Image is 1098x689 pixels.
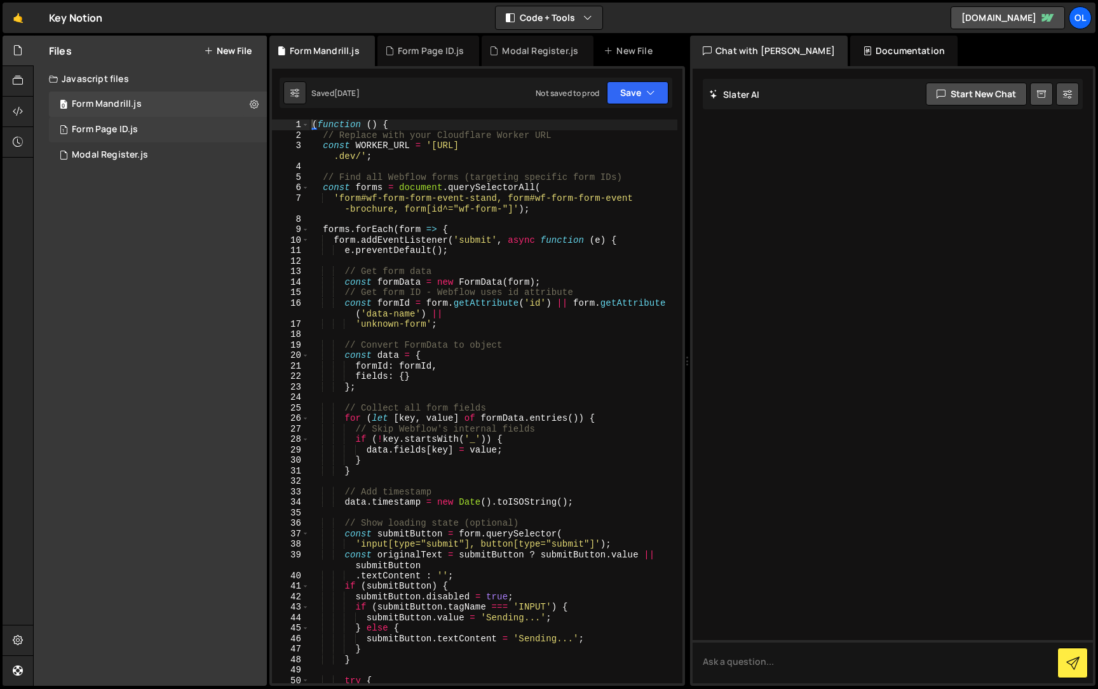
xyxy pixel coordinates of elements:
[290,44,360,57] div: Form Mandrill.js
[1069,6,1092,29] a: Ol
[272,266,309,277] div: 13
[49,44,72,58] h2: Files
[272,140,309,161] div: 3
[272,130,309,141] div: 2
[272,613,309,624] div: 44
[272,172,309,183] div: 5
[272,487,309,498] div: 33
[34,66,267,92] div: Javascript files
[272,161,309,172] div: 4
[709,88,760,100] h2: Slater AI
[502,44,578,57] div: Modal Register.js
[272,350,309,361] div: 20
[926,83,1027,106] button: Start new chat
[272,634,309,645] div: 46
[272,592,309,603] div: 42
[272,214,309,225] div: 8
[272,224,309,235] div: 9
[272,392,309,403] div: 24
[272,182,309,193] div: 6
[607,81,668,104] button: Save
[496,6,602,29] button: Code + Tools
[72,124,138,135] div: Form Page ID.js
[311,88,360,99] div: Saved
[272,455,309,466] div: 30
[604,44,657,57] div: New File
[272,434,309,445] div: 28
[850,36,958,66] div: Documentation
[272,193,309,214] div: 7
[272,550,309,571] div: 39
[690,36,848,66] div: Chat with [PERSON_NAME]
[72,149,148,161] div: Modal Register.js
[536,88,599,99] div: Not saved to prod
[272,665,309,676] div: 49
[951,6,1065,29] a: [DOMAIN_NAME]
[272,445,309,456] div: 29
[398,44,464,57] div: Form Page ID.js
[272,235,309,246] div: 10
[272,571,309,582] div: 40
[60,100,67,111] span: 0
[272,497,309,508] div: 34
[272,287,309,298] div: 15
[272,413,309,424] div: 26
[272,508,309,519] div: 35
[272,539,309,550] div: 38
[272,371,309,382] div: 22
[49,142,267,168] div: 16309/44079.js
[272,329,309,340] div: 18
[334,88,360,99] div: [DATE]
[49,10,103,25] div: Key Notion
[60,126,67,136] span: 1
[272,256,309,267] div: 12
[272,245,309,256] div: 11
[72,99,142,110] div: Form Mandrill.js
[272,602,309,613] div: 43
[272,424,309,435] div: 27
[272,361,309,372] div: 21
[272,655,309,665] div: 48
[272,644,309,655] div: 47
[272,382,309,393] div: 23
[272,518,309,529] div: 36
[272,529,309,540] div: 37
[272,298,309,319] div: 16
[204,46,252,56] button: New File
[3,3,34,33] a: 🤙
[272,119,309,130] div: 1
[272,403,309,414] div: 25
[272,676,309,686] div: 50
[272,466,309,477] div: 31
[272,581,309,592] div: 41
[272,623,309,634] div: 45
[272,340,309,351] div: 19
[49,117,267,142] div: 16309/46011.js
[272,277,309,288] div: 14
[272,476,309,487] div: 32
[49,92,267,117] div: 16309/46014.js
[272,319,309,330] div: 17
